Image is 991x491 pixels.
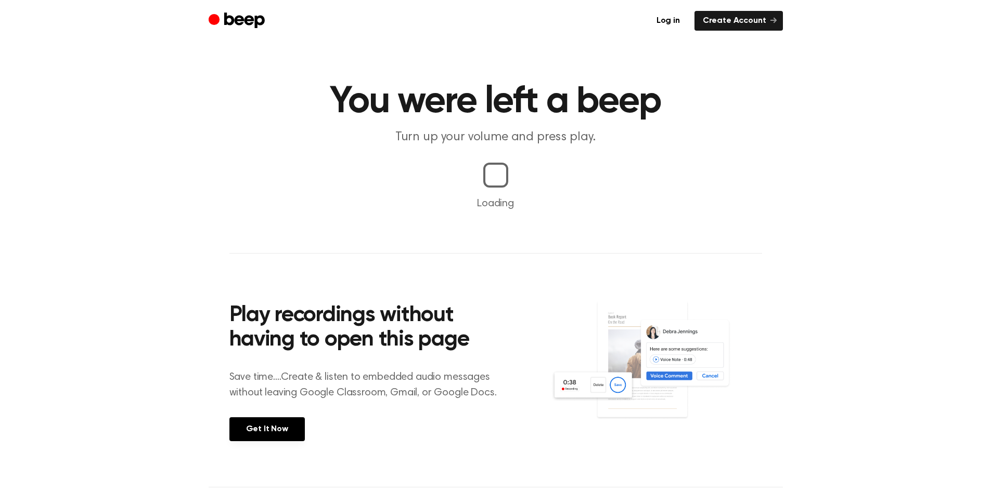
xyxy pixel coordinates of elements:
a: Log in [648,11,688,31]
a: Beep [209,11,267,31]
a: Create Account [694,11,783,31]
p: Save time....Create & listen to embedded audio messages without leaving Google Classroom, Gmail, ... [229,369,510,401]
p: Turn up your volume and press play. [296,129,696,146]
img: Voice Comments on Docs and Recording Widget [551,300,762,440]
h2: Play recordings without having to open this page [229,303,510,353]
p: Loading [12,196,979,211]
a: Get It Now [229,417,305,441]
h1: You were left a beep [229,83,762,121]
